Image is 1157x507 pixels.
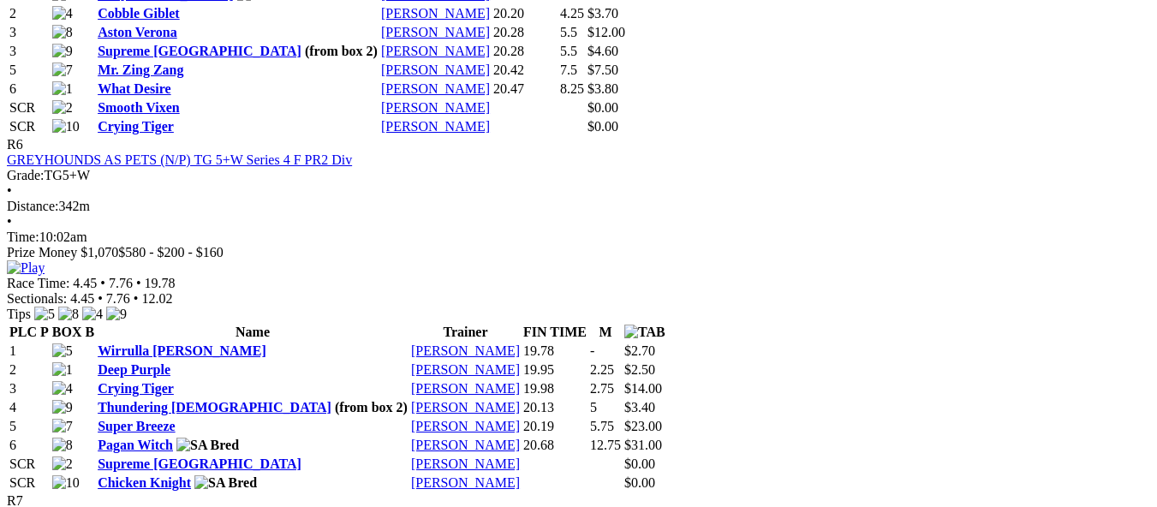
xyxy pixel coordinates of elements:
[9,418,50,435] td: 5
[590,419,614,433] text: 5.75
[624,343,655,358] span: $2.70
[624,456,655,471] span: $0.00
[145,276,176,290] span: 19.78
[106,307,127,322] img: 9
[7,245,1150,260] div: Prize Money $1,070
[9,118,50,135] td: SCR
[98,81,170,96] a: What Desire
[335,400,408,415] span: (from box 2)
[411,438,520,452] a: [PERSON_NAME]
[587,6,618,21] span: $3.70
[40,325,49,339] span: P
[73,276,97,290] span: 4.45
[7,230,1150,245] div: 10:02am
[492,81,558,98] td: 20.47
[7,152,352,167] a: GREYHOUNDS AS PETS (N/P) TG 5+W Series 4 F PR2 Div
[381,81,490,96] a: [PERSON_NAME]
[52,419,73,434] img: 7
[7,214,12,229] span: •
[411,381,520,396] a: [PERSON_NAME]
[98,362,170,377] a: Deep Purple
[9,99,50,116] td: SCR
[98,438,173,452] a: Pagan Witch
[411,400,520,415] a: [PERSON_NAME]
[9,474,50,492] td: SCR
[587,44,618,58] span: $4.60
[98,6,180,21] a: Cobble Giblet
[411,419,520,433] a: [PERSON_NAME]
[7,230,39,244] span: Time:
[9,399,50,416] td: 4
[176,438,239,453] img: SA Bred
[52,456,73,472] img: 2
[85,325,94,339] span: B
[98,475,191,490] a: Chicken Knight
[624,400,655,415] span: $3.40
[522,361,587,379] td: 19.95
[118,245,224,259] span: $580 - $200 - $160
[9,43,50,60] td: 3
[98,400,331,415] a: Thundering [DEMOGRAPHIC_DATA]
[52,343,73,359] img: 5
[98,100,180,115] a: Smooth Vixen
[624,325,665,340] img: TAB
[52,362,73,378] img: 1
[7,137,23,152] span: R6
[109,276,133,290] span: 7.76
[106,291,130,306] span: 7.76
[9,5,50,22] td: 2
[70,291,94,306] span: 4.45
[52,381,73,397] img: 4
[590,343,594,358] text: -
[492,24,558,41] td: 20.28
[381,100,490,115] a: [PERSON_NAME]
[624,419,662,433] span: $23.00
[560,6,584,21] text: 4.25
[492,62,558,79] td: 20.42
[522,437,587,454] td: 20.68
[411,475,520,490] a: [PERSON_NAME]
[587,25,625,39] span: $12.00
[522,324,587,341] th: FIN TIME
[522,418,587,435] td: 20.19
[587,119,618,134] span: $0.00
[141,291,172,306] span: 12.02
[624,362,655,377] span: $2.50
[7,291,67,306] span: Sectionals:
[560,44,577,58] text: 5.5
[52,44,73,59] img: 9
[98,25,177,39] a: Aston Verona
[381,63,490,77] a: [PERSON_NAME]
[7,183,12,198] span: •
[381,44,490,58] a: [PERSON_NAME]
[590,381,614,396] text: 2.75
[587,63,618,77] span: $7.50
[98,419,176,433] a: Super Breeze
[7,260,45,276] img: Play
[381,119,490,134] a: [PERSON_NAME]
[9,437,50,454] td: 6
[7,276,69,290] span: Race Time:
[52,25,73,40] img: 8
[100,276,105,290] span: •
[410,324,521,341] th: Trainer
[82,307,103,322] img: 4
[411,456,520,471] a: [PERSON_NAME]
[590,438,621,452] text: 12.75
[98,291,103,306] span: •
[52,63,73,78] img: 7
[492,5,558,22] td: 20.20
[492,43,558,60] td: 20.28
[560,63,577,77] text: 7.5
[624,475,655,490] span: $0.00
[98,44,301,58] a: Supreme [GEOGRAPHIC_DATA]
[52,400,73,415] img: 9
[381,6,490,21] a: [PERSON_NAME]
[9,62,50,79] td: 5
[52,119,80,134] img: 10
[52,325,82,339] span: BOX
[411,362,520,377] a: [PERSON_NAME]
[98,343,266,358] a: Wirrulla [PERSON_NAME]
[98,381,174,396] a: Crying Tiger
[381,25,490,39] a: [PERSON_NAME]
